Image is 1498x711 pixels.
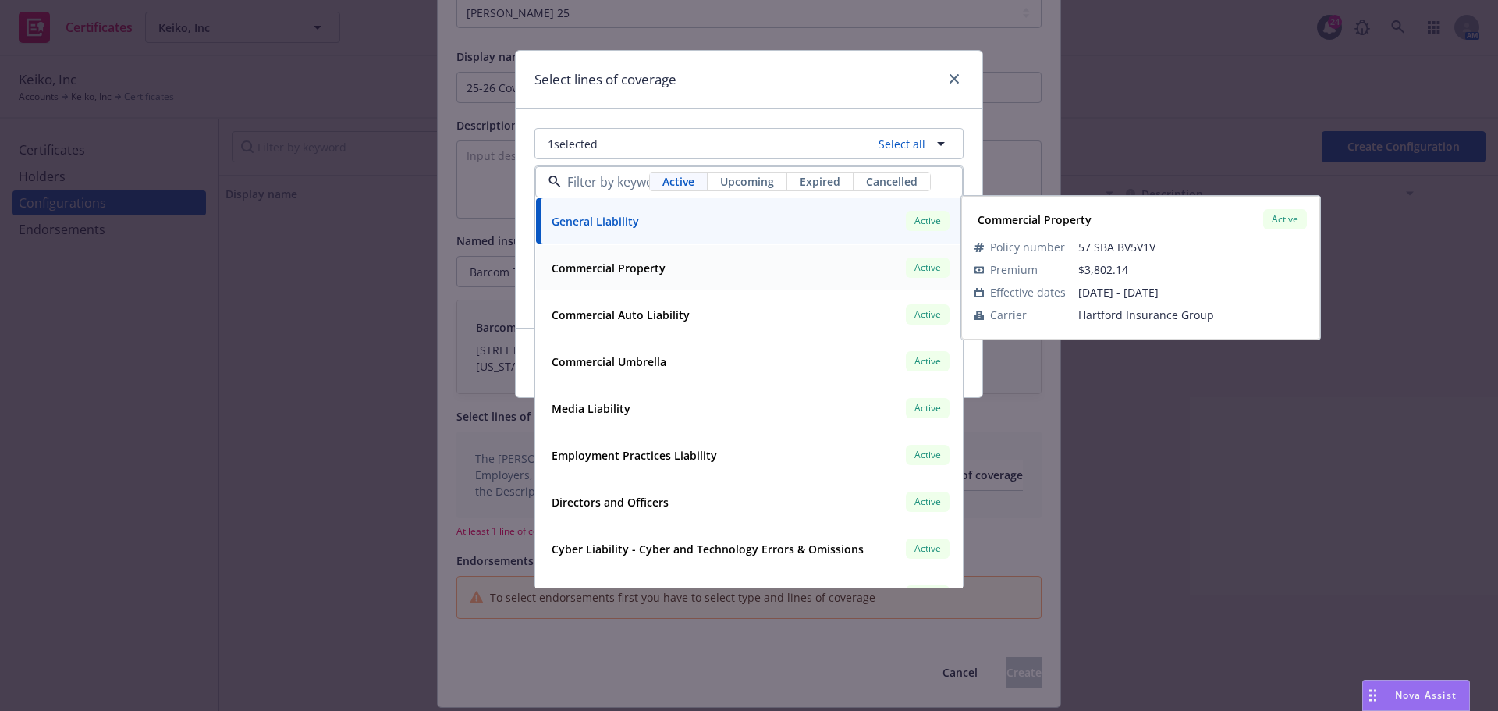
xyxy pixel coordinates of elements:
span: Upcoming [720,173,774,190]
span: Expired [800,173,840,190]
span: 57 SBA BV5V1V [1078,239,1307,255]
strong: Commercial Property [552,261,666,276]
span: $3,802.14 [1078,262,1128,277]
span: Active [912,308,943,322]
button: Nova Assist [1362,680,1470,711]
input: Filter by keyword [561,172,649,191]
span: Hartford Insurance Group [1078,307,1307,323]
a: Select all [872,136,925,152]
span: Nova Assist [1395,688,1457,702]
span: Active [912,401,943,415]
h1: Select lines of coverage [534,69,676,90]
strong: Commercial Property [978,212,1092,227]
button: 1selectedSelect all [534,128,964,159]
span: [DATE] - [DATE] [1078,284,1307,300]
span: Active [912,261,943,275]
span: Active [912,448,943,462]
span: Policy number [990,239,1065,255]
div: Drag to move [1363,681,1383,710]
a: close [945,69,964,88]
strong: General Liability [552,214,639,229]
strong: Commercial Auto Liability [552,308,690,322]
span: Premium [990,261,1038,278]
span: Active [662,173,694,190]
span: Active [912,495,943,509]
strong: Cyber Liability - Cyber and Technology Errors & Omissions [552,542,864,556]
span: Active [912,354,943,368]
strong: Directors and Officers [552,495,669,510]
span: Active [912,214,943,228]
span: Cancelled [866,173,918,190]
span: 1 selected [548,136,598,152]
strong: Media Liability [552,401,630,416]
span: Carrier [990,307,1027,323]
span: Active [1269,212,1301,226]
span: Active [912,542,943,556]
span: Effective dates [990,284,1066,300]
strong: Commercial Umbrella [552,354,666,369]
strong: Employment Practices Liability [552,448,717,463]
